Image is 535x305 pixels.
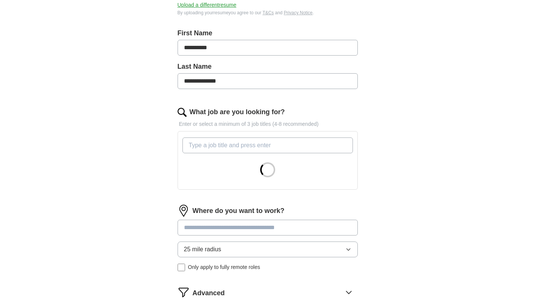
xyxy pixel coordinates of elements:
[190,107,285,117] label: What job are you looking for?
[178,108,187,117] img: search.png
[178,9,358,16] div: By uploading your resume you agree to our and .
[193,288,225,298] span: Advanced
[284,10,313,15] a: Privacy Notice
[188,263,260,271] span: Only apply to fully remote roles
[193,206,285,216] label: Where do you want to work?
[182,137,353,153] input: Type a job title and press enter
[178,205,190,217] img: location.png
[178,1,237,9] button: Upload a differentresume
[178,286,190,298] img: filter
[178,62,358,72] label: Last Name
[178,120,358,128] p: Enter or select a minimum of 3 job titles (4-8 recommended)
[262,10,274,15] a: T&Cs
[178,264,185,271] input: Only apply to fully remote roles
[178,242,358,257] button: 25 mile radius
[178,28,358,38] label: First Name
[184,245,222,254] span: 25 mile radius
